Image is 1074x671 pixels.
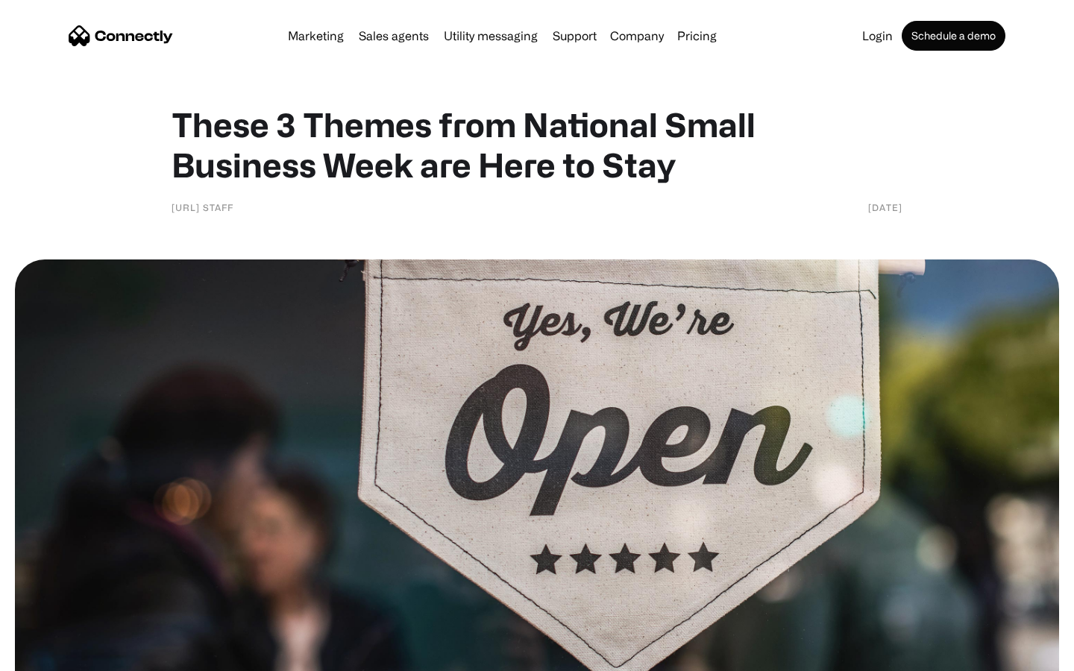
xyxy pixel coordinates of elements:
[15,645,89,666] aside: Language selected: English
[438,30,544,42] a: Utility messaging
[353,30,435,42] a: Sales agents
[172,200,233,215] div: [URL] Staff
[30,645,89,666] ul: Language list
[172,104,902,185] h1: These 3 Themes from National Small Business Week are Here to Stay
[282,30,350,42] a: Marketing
[671,30,723,42] a: Pricing
[547,30,603,42] a: Support
[856,30,899,42] a: Login
[610,25,664,46] div: Company
[868,200,902,215] div: [DATE]
[902,21,1005,51] a: Schedule a demo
